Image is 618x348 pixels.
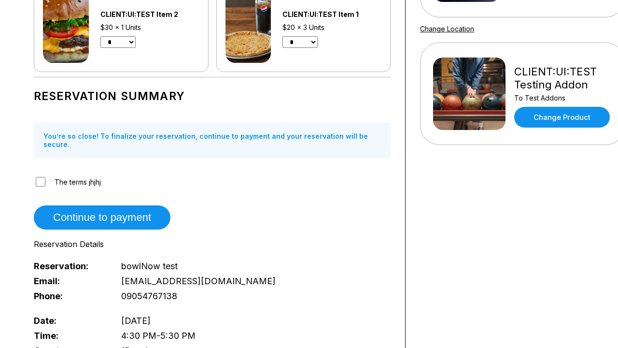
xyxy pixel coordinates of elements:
span: 4:30 PM - 5:30 PM [121,331,196,341]
h1: Reservation Summary [34,89,391,103]
span: Date: [34,316,105,326]
a: Change Product [514,107,610,128]
div: $30 x 1 Units [100,23,199,31]
div: $20 x 3 Units [282,23,381,31]
span: Email: [34,276,105,286]
span: Time: [34,331,105,341]
img: CLIENT:UI:TEST Testing Addon [433,58,506,130]
span: The terms jhjhj [55,178,101,186]
span: [EMAIL_ADDRESS][DOMAIN_NAME] [121,276,276,286]
span: 09054767138 [121,291,177,301]
span: bowlNow test [121,261,178,271]
span: Phone: [34,291,105,301]
div: CLIENT:UI:TEST Item 2 [100,10,199,18]
span: Reservation: [34,261,105,271]
div: To Test Addons [514,94,612,102]
button: Continue to payment [34,205,170,230]
div: Reservation Details [34,239,391,249]
div: CLIENT:UI:TEST Testing Addon [514,65,612,91]
a: Change Location [420,25,474,33]
div: CLIENT:UI:TEST Item 1 [282,10,381,18]
span: [DATE] [121,316,151,326]
div: You’re so close! To finalize your reservation, continue to payment and your reservation will be s... [34,122,391,158]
